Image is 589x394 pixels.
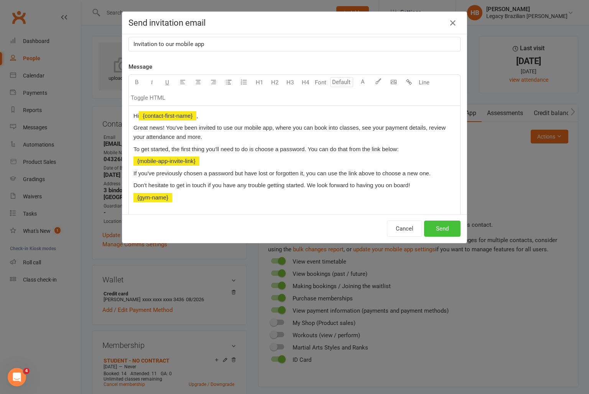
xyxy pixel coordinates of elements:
span: To get started, the first thing you'll need to do is choose a password. You can do that from the ... [133,146,399,152]
h4: Send invitation email [128,18,461,28]
button: U [160,75,175,90]
button: Send [424,221,461,237]
button: H1 [252,75,267,90]
span: If you've previously chosen a password but have lost or forgotten it, you can use the link above ... [133,170,431,176]
button: A [355,75,370,90]
span: U [165,79,169,86]
span: Hi [133,112,139,119]
span: 4 [23,368,30,374]
span: , [196,112,198,119]
span: Great news! You've been invited to use our mobile app, where you can book into classes, see your ... [133,124,447,140]
span: Invitation to our mobile app [133,41,204,48]
button: H4 [298,75,313,90]
button: Cancel [387,221,422,237]
label: Message [128,62,152,71]
button: H2 [267,75,282,90]
span: Don't hesitate to get in touch if you have any trouble getting started. We look forward to having... [133,182,410,188]
iframe: Intercom live chat [8,368,26,386]
button: Line [416,75,432,90]
button: Font [313,75,328,90]
button: Close [447,17,459,29]
button: H3 [282,75,298,90]
input: Default [330,77,353,87]
button: Toggle HTML [129,90,167,106]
